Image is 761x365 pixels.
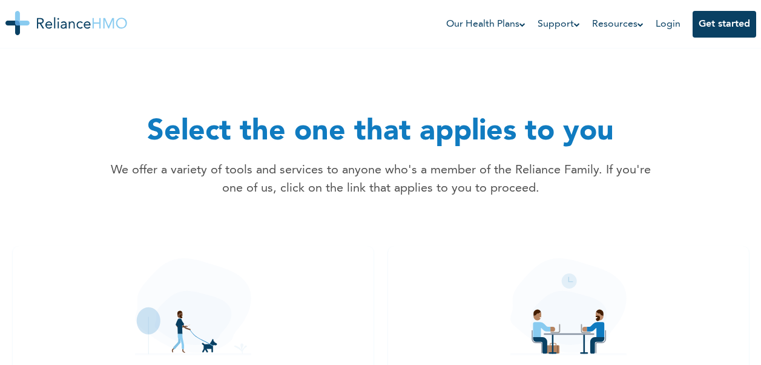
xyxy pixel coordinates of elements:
a: Resources [592,17,644,32]
button: Get started [693,11,756,38]
p: We offer a variety of tools and services to anyone who's a member of the Reliance Family. If you'... [108,161,653,198]
img: single_guy_icon.svg [25,258,361,355]
h1: Select the one that applies to you [108,110,653,154]
a: Our Health Plans [446,17,525,32]
a: Support [538,17,580,32]
a: Login [656,19,680,29]
img: business_icon.svg [400,258,737,355]
img: Reliance HMO's Logo [5,11,127,35]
